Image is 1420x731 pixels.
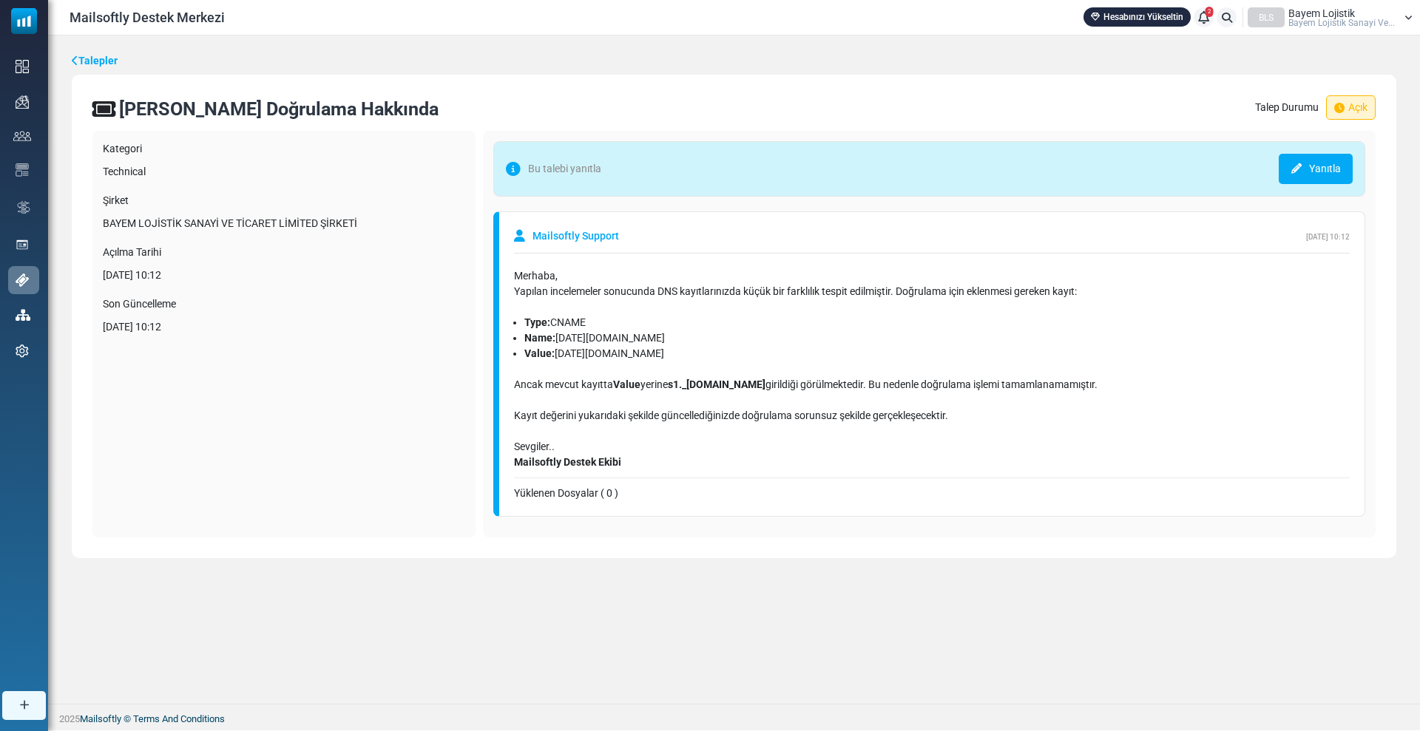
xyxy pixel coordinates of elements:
[72,53,118,69] a: Talepler
[1248,7,1285,27] div: BLS
[133,713,225,724] span: translation missing: tr.layouts.footer.terms_and_conditions
[524,315,1350,330] li: CNAME
[103,296,465,312] label: Son Güncelleme
[103,164,465,180] div: Technical
[16,163,29,177] img: email-templates-icon.svg
[11,8,37,34] img: mailsoftly_icon_blue_white.svg
[103,245,465,260] label: Açılma Tarihi
[532,228,619,244] span: Mailsoftly Support
[16,60,29,73] img: dashboard-icon.svg
[514,486,1350,501] div: Yüklenen Dosyalar ( 0 )
[514,284,1350,315] div: Yapılan incelemeler sonucunda DNS kayıtlarınızda küçük bir farklılık tespit edilmiştir. Doğrulama...
[524,346,1350,361] li: [DATE][DOMAIN_NAME]
[524,316,550,328] strong: Type:
[16,344,29,358] img: settings-icon.svg
[1194,7,1214,27] a: 2
[1288,8,1355,18] span: Bayem Lojistik
[103,193,465,208] label: Şirket
[524,332,555,344] strong: Name:
[1206,7,1214,17] span: 2
[80,713,131,724] a: Mailsoftly ©
[524,347,555,359] strong: Value:
[506,154,601,184] span: Bu talebi yanıtla
[103,141,465,157] label: Kategori
[16,95,29,109] img: campaigns-icon.png
[514,268,1350,284] div: Merhaba,
[613,378,640,390] strong: Value
[48,704,1420,730] footer: 2025
[1248,7,1413,27] a: BLS Bayem Lojistik Bayem Loji̇sti̇k Sanayi̇ Ve...
[16,199,32,216] img: workflow.svg
[1306,233,1350,241] span: [DATE] 10:12
[1083,7,1191,27] a: Hesabınızı Yükseltin
[1255,95,1376,120] div: Talep Durumu
[103,216,465,231] div: BAYEM LOJİSTİK SANAYİ VE TİCARET LİMİTED ŞİRKETİ
[1326,95,1376,120] span: Açık
[103,319,465,335] div: [DATE] 10:12
[119,95,439,123] div: [PERSON_NAME] Doğrulama Hakkında
[16,273,29,287] img: support-icon-active.svg
[524,330,1350,346] li: [DATE][DOMAIN_NAME]
[103,268,465,283] div: [DATE] 10:12
[514,456,621,468] strong: Mailsoftly Destek Ekibi
[668,378,765,390] strong: s1._[DOMAIN_NAME]
[16,238,29,251] img: landing_pages.svg
[133,713,225,724] a: Terms And Conditions
[514,361,1350,470] div: Ancak mevcut kayıtta yerine girildiği görülmektedir. Bu nedenle doğrulama işlemi tamamlanamamıştı...
[13,131,31,141] img: contacts-icon.svg
[1288,18,1395,27] span: Bayem Loji̇sti̇k Sanayi̇ Ve...
[70,7,225,27] span: Mailsoftly Destek Merkezi
[1279,154,1353,184] a: Yanıtla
